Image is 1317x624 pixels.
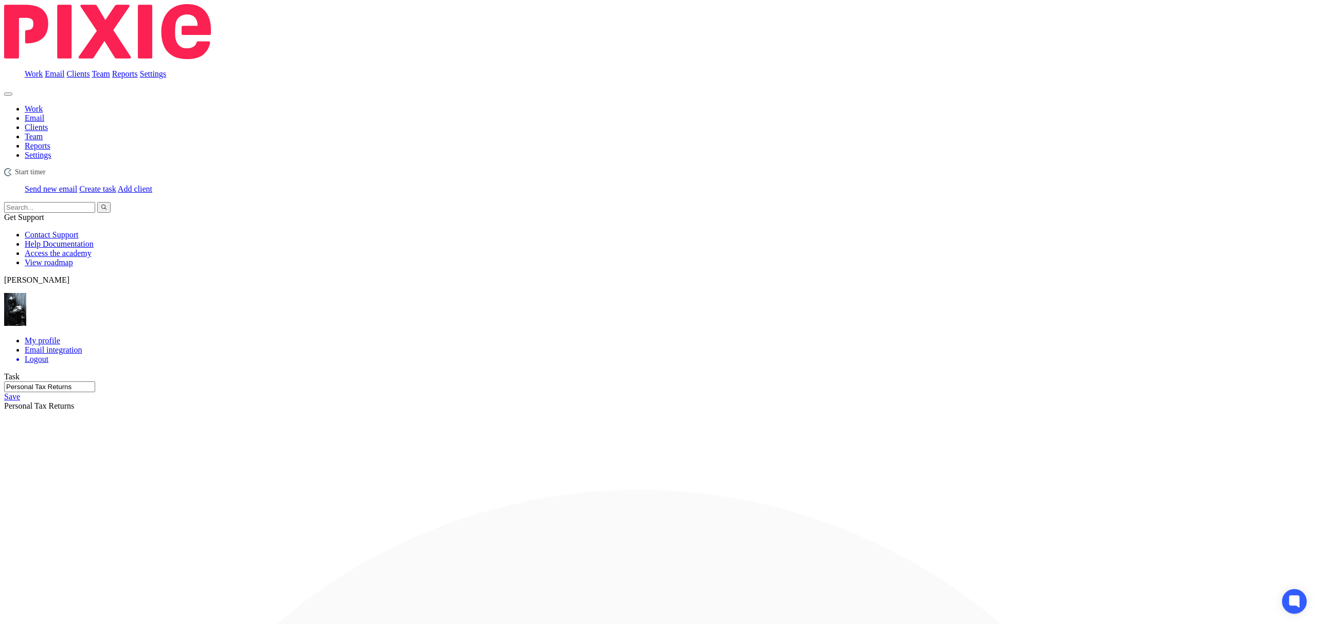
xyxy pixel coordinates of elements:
a: Email [45,69,64,78]
a: Save [4,392,20,401]
span: Logout [25,355,48,363]
span: Start timer [15,168,46,176]
div: Josephine Burrows - Personal Tax Returns [4,168,1313,176]
a: Access the academy [25,249,92,258]
a: Add client [118,185,152,193]
a: Settings [140,69,167,78]
a: Create task [79,185,116,193]
a: Team [92,69,110,78]
a: Contact Support [25,230,78,239]
div: Personal Tax Returns [4,381,1313,411]
label: Task [4,372,20,381]
a: Clients [25,123,48,132]
a: Team [25,132,43,141]
a: Reports [112,69,138,78]
a: Help Documentation [25,240,94,248]
a: Settings [25,151,51,159]
a: My profile [25,336,60,345]
img: 1000002122.jpg [4,293,26,326]
a: Email [25,114,44,122]
a: Work [25,69,43,78]
img: Pixie [4,4,211,59]
span: Get Support [4,213,44,222]
a: Send new email [25,185,77,193]
button: Search [97,202,111,213]
a: View roadmap [25,258,73,267]
p: [PERSON_NAME] [4,276,1313,285]
a: Work [25,104,43,113]
a: Reports [25,141,50,150]
a: Email integration [25,345,82,354]
div: Personal Tax Returns [4,401,1313,411]
input: Search [4,202,95,213]
a: Clients [66,69,90,78]
a: Logout [25,355,1313,364]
